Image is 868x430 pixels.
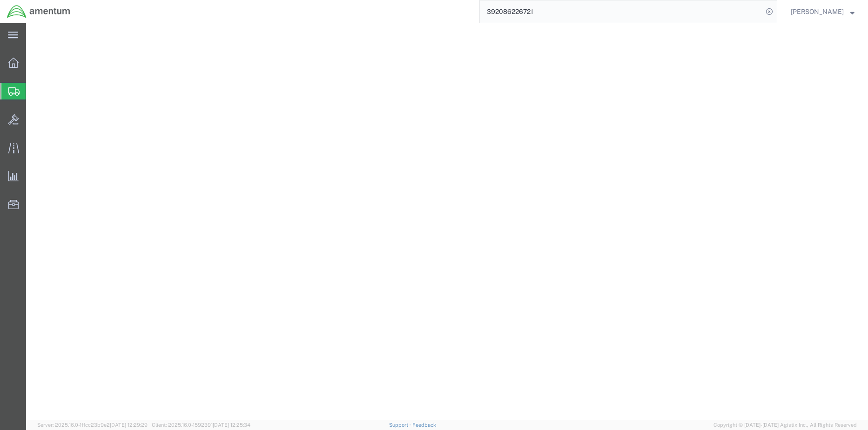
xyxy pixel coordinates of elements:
[26,23,868,420] iframe: FS Legacy Container
[713,421,857,429] span: Copyright © [DATE]-[DATE] Agistix Inc., All Rights Reserved
[791,7,844,17] span: Rebecca Thorstenson
[412,422,436,428] a: Feedback
[480,0,763,23] input: Search for shipment number, reference number
[213,422,250,428] span: [DATE] 12:25:34
[790,6,855,17] button: [PERSON_NAME]
[152,422,250,428] span: Client: 2025.16.0-1592391
[110,422,148,428] span: [DATE] 12:29:29
[7,5,71,19] img: logo
[389,422,412,428] a: Support
[37,422,148,428] span: Server: 2025.16.0-1ffcc23b9e2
